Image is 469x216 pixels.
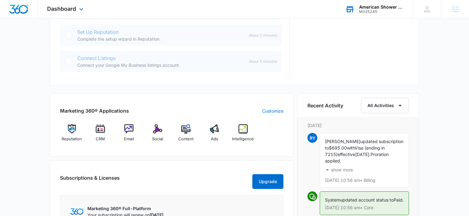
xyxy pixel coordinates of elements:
button: show more [325,164,353,176]
span: About 5 minutes [249,59,277,64]
span: Reputation [62,136,82,142]
p: show more [331,168,353,172]
img: Marketing 360 Logo [70,208,84,215]
p: Marketing 360® Full-Platform [87,205,163,212]
a: CRM [89,124,112,146]
p: Connect your Google My Business listings account. [77,62,244,68]
p: Complete the setup wizard in Reputation. [77,36,244,42]
span: System [325,197,340,202]
p: [DATE] [307,122,409,129]
span: CRM [96,136,105,142]
span: $695.00 [329,145,347,150]
span: Ads [211,136,218,142]
span: Dashboard [47,6,76,12]
button: Upgrade [252,174,283,189]
span: effective [338,152,355,157]
span: [PERSON_NAME] [325,139,360,144]
span: RY [307,133,317,143]
h6: Recent Activity [307,102,343,109]
div: account name [359,5,404,10]
span: Paid. [394,197,404,202]
button: All Activities [361,98,409,113]
a: Social [146,124,169,146]
h2: Subscriptions & Licenses [60,174,120,186]
span: updated subscription to [325,139,403,150]
a: Email [117,124,141,146]
a: Customize [262,108,283,114]
a: Ads [203,124,226,146]
div: account id [359,10,404,14]
p: [DATE] 10:56 am • Core [325,206,404,210]
span: About 2 minutes [249,33,277,38]
span: Content [178,136,194,142]
span: Social [152,136,163,142]
span: with [347,145,355,150]
a: Reputation [60,124,84,146]
p: [DATE] 10:56 am • Billing [325,178,404,182]
span: Visa (ending in 7215) [325,145,385,157]
a: Content [174,124,198,146]
a: Intelligence [231,124,255,146]
span: Intelligence [232,136,254,142]
span: Email [124,136,134,142]
span: [DATE]. [355,152,371,157]
span: updated account status to [340,197,394,202]
h2: Marketing 360® Applications [60,107,129,114]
